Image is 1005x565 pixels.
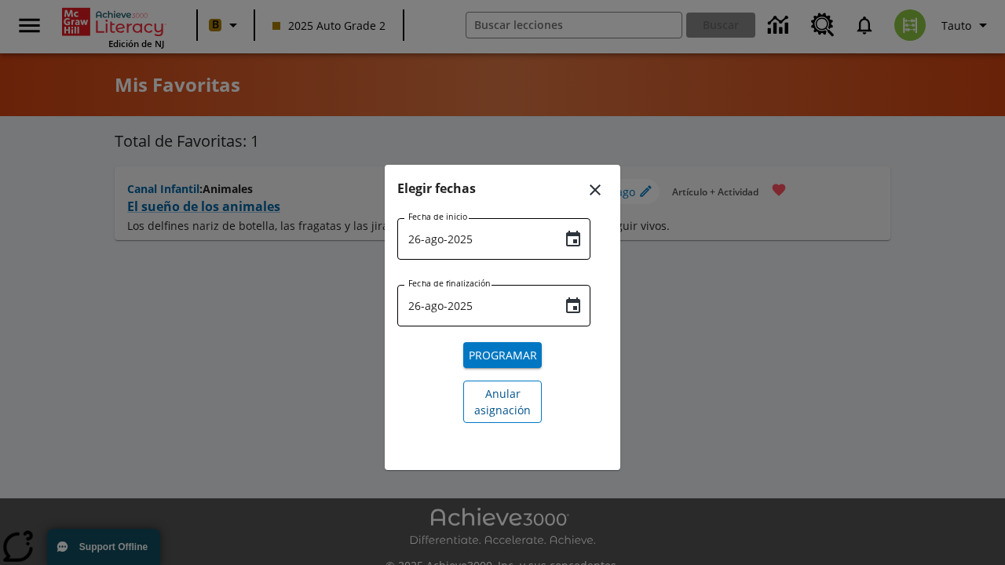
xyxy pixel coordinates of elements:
[576,171,614,209] button: Cerrar
[397,285,551,326] input: DD-MMMM-YYYY
[463,381,542,423] button: Anular asignación
[397,218,551,260] input: DD-MMMM-YYYY
[463,342,542,368] button: Programar
[408,211,467,223] label: Fecha de inicio
[469,347,537,363] span: Programar
[408,278,491,290] label: Fecha de finalización
[397,177,608,199] h6: Elegir fechas
[557,290,589,322] button: Choose date, selected date is 26 ago 2025
[557,224,589,255] button: Choose date, selected date is 26 ago 2025
[474,385,531,418] span: Anular asignación
[397,177,608,436] div: Choose date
